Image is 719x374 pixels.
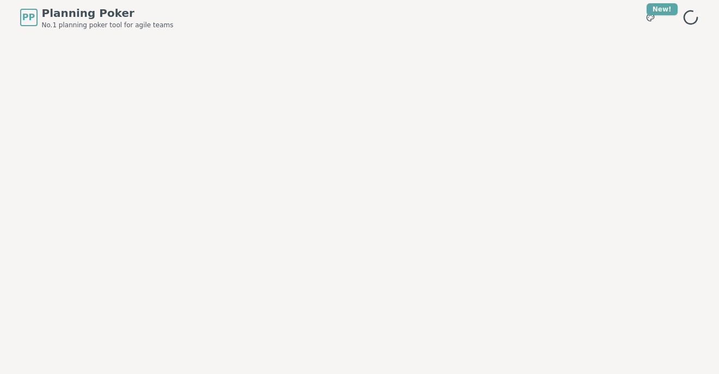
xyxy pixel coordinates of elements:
span: PP [22,11,35,24]
span: No.1 planning poker tool for agile teams [42,21,174,29]
button: New! [641,8,660,27]
span: Planning Poker [42,5,174,21]
a: PPPlanning PokerNo.1 planning poker tool for agile teams [20,5,174,29]
div: New! [647,3,678,15]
